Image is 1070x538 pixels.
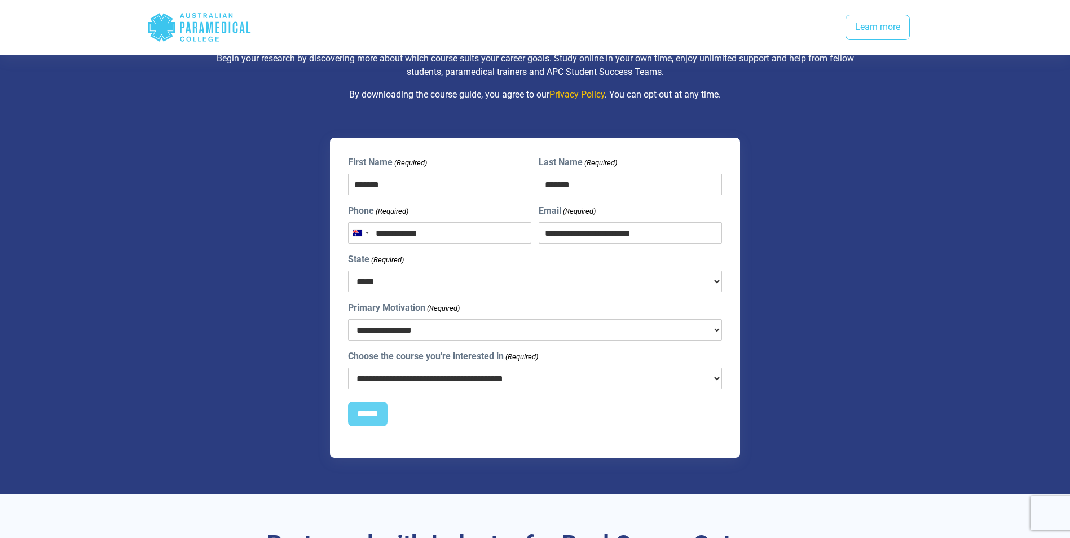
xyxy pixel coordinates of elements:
[205,88,865,102] p: By downloading the course guide, you agree to our . You can opt-out at any time.
[348,156,427,169] label: First Name
[205,52,865,79] p: Begin your research by discovering more about which course suits your career goals. Study online ...
[562,206,596,217] span: (Required)
[348,204,408,218] label: Phone
[549,89,605,100] a: Privacy Policy
[393,157,427,169] span: (Required)
[584,157,618,169] span: (Required)
[539,204,596,218] label: Email
[504,351,538,363] span: (Required)
[349,223,372,243] button: Selected country
[147,9,252,46] div: Australian Paramedical College
[539,156,617,169] label: Last Name
[348,253,404,266] label: State
[348,350,538,363] label: Choose the course you're interested in
[846,15,910,41] a: Learn more
[375,206,408,217] span: (Required)
[426,303,460,314] span: (Required)
[370,254,404,266] span: (Required)
[348,301,460,315] label: Primary Motivation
